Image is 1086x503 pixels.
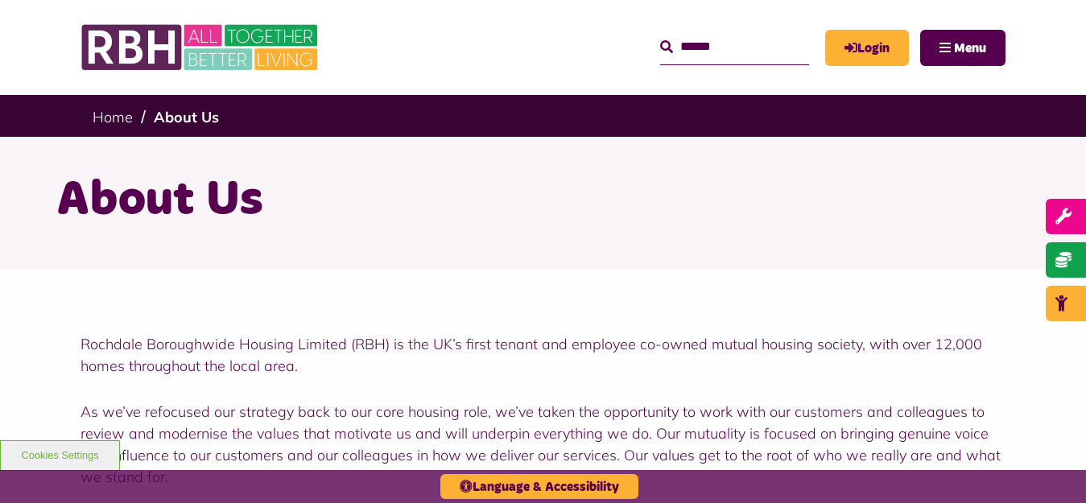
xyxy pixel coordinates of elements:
[825,30,909,66] a: MyRBH
[93,108,133,126] a: Home
[440,474,638,499] button: Language & Accessibility
[81,16,322,79] img: RBH
[954,42,986,55] span: Menu
[920,30,1005,66] button: Navigation
[56,169,1030,232] h1: About Us
[154,108,219,126] a: About Us
[1014,431,1086,503] iframe: Netcall Web Assistant for live chat
[81,401,1005,488] p: As we’ve refocused our strategy back to our core housing role, we’ve taken the opportunity to wor...
[81,333,1005,377] p: Rochdale Boroughwide Housing Limited (RBH) is the UK’s first tenant and employee co-owned mutual ...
